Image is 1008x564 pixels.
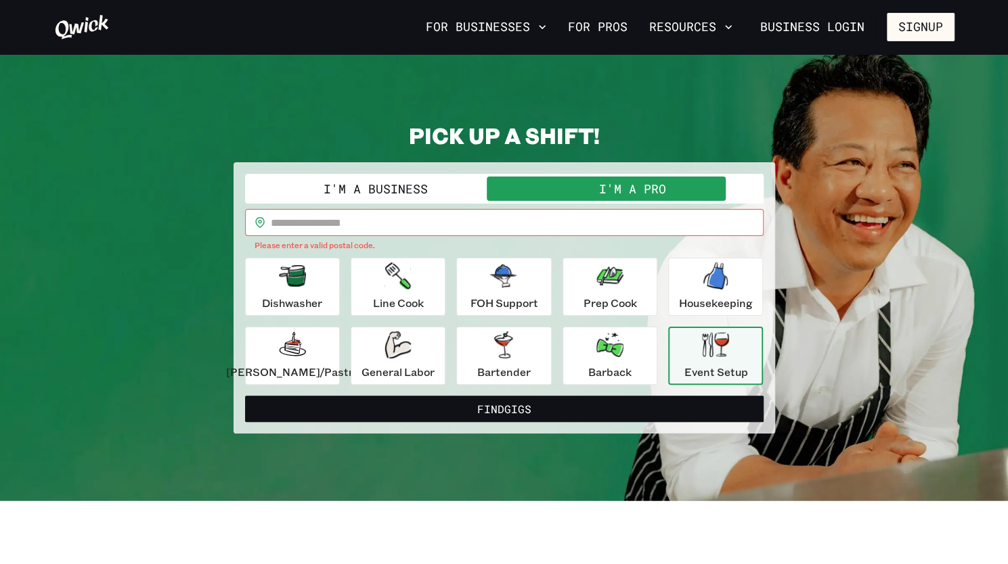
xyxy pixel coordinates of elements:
[668,327,763,385] button: Event Setup
[456,327,551,385] button: Bartender
[351,327,445,385] button: General Labor
[588,364,632,380] p: Barback
[255,239,754,252] p: Please enter a valid postal code.
[563,258,657,316] button: Prep Cook
[563,327,657,385] button: Barback
[248,177,504,201] button: I'm a Business
[361,364,435,380] p: General Labor
[504,177,761,201] button: I'm a Pro
[234,122,775,149] h2: PICK UP A SHIFT!
[563,16,633,39] a: For Pros
[644,16,738,39] button: Resources
[456,258,551,316] button: FOH Support
[684,364,747,380] p: Event Setup
[351,258,445,316] button: Line Cook
[262,295,322,311] p: Dishwasher
[749,13,876,41] a: Business Login
[887,13,955,41] button: Signup
[245,396,764,423] button: FindGigs
[477,364,531,380] p: Bartender
[245,258,340,316] button: Dishwasher
[583,295,636,311] p: Prep Cook
[226,364,359,380] p: [PERSON_NAME]/Pastry
[373,295,424,311] p: Line Cook
[679,295,753,311] p: Housekeeping
[470,295,538,311] p: FOH Support
[245,327,340,385] button: [PERSON_NAME]/Pastry
[668,258,763,316] button: Housekeeping
[420,16,552,39] button: For Businesses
